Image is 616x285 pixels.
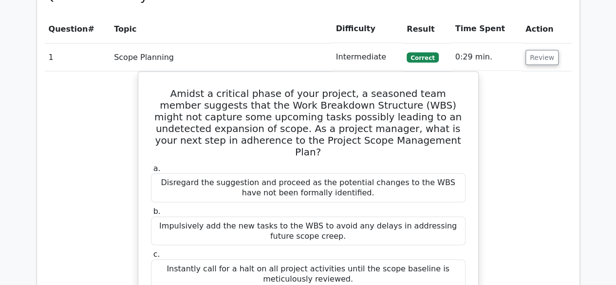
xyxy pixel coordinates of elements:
[45,15,111,43] th: #
[451,15,522,43] th: Time Spent
[525,50,559,65] button: Review
[522,15,572,43] th: Action
[332,43,403,71] td: Intermediate
[45,43,111,71] td: 1
[110,15,332,43] th: Topic
[150,87,467,157] h5: Amidst a critical phase of your project, a seasoned team member suggests that the Work Breakdown ...
[151,216,466,246] div: Impulsively add the new tasks to the WBS to avoid any delays in addressing future scope creep.
[451,43,522,71] td: 0:29 min.
[151,173,466,202] div: Disregard the suggestion and proceed as the potential changes to the WBS have not been formally i...
[403,15,451,43] th: Result
[332,15,403,43] th: Difficulty
[110,43,332,71] td: Scope Planning
[153,249,160,258] span: c.
[153,206,161,215] span: b.
[49,24,88,34] span: Question
[407,52,438,62] span: Correct
[153,163,161,172] span: a.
